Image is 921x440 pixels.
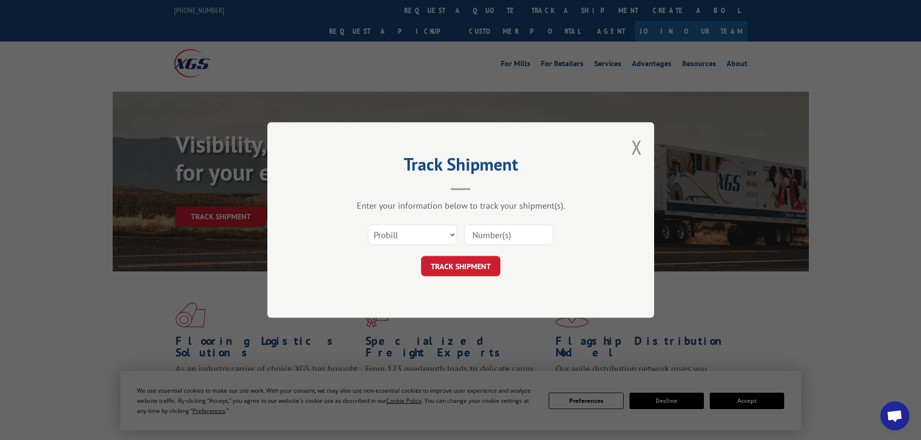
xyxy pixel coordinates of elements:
button: Close modal [631,134,642,160]
div: Open chat [880,401,909,430]
div: Enter your information below to track your shipment(s). [316,200,606,211]
h2: Track Shipment [316,157,606,176]
input: Number(s) [464,225,553,245]
button: TRACK SHIPMENT [421,256,500,276]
